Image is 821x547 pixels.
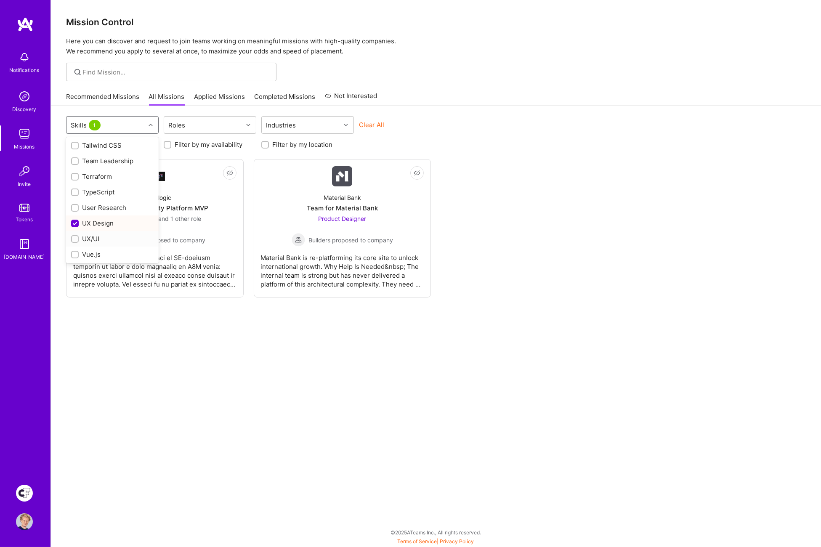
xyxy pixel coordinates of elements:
[226,170,233,176] i: icon EyeClosed
[332,166,352,186] img: Company Logo
[194,92,245,106] a: Applied Missions
[13,105,37,114] div: Discovery
[307,204,378,212] div: Team for Material Bank
[66,17,806,27] h3: Mission Control
[398,538,437,544] a: Terms of Service
[50,522,821,543] div: © 2025 ATeams Inc., All rights reserved.
[308,236,393,244] span: Builders proposed to company
[318,215,366,222] span: Product Designer
[17,17,34,32] img: logo
[158,215,201,222] span: and 1 other role
[16,513,33,530] img: User Avatar
[71,157,154,165] div: Team Leadership
[246,123,250,127] i: icon Chevron
[14,513,35,530] a: User Avatar
[18,180,31,189] div: Invite
[344,123,348,127] i: icon Chevron
[66,36,806,56] p: Here you can discover and request to join teams working on meaningful missions with high-quality ...
[71,188,154,196] div: TypeScript
[83,68,270,77] input: Find Mission...
[14,142,35,151] div: Missions
[255,92,316,106] a: Completed Missions
[19,204,29,212] img: tokens
[71,250,154,259] div: Vue.js
[16,215,33,224] div: Tokens
[414,170,420,176] i: icon EyeClosed
[149,92,185,106] a: All Missions
[261,247,424,289] div: Material Bank is re-platforming its core site to unlock international growth. Why Help Is Needed&...
[71,141,154,150] div: Tailwind CSS
[71,203,154,212] div: User Research
[359,120,384,129] button: Clear All
[16,163,33,180] img: Invite
[16,49,33,66] img: bell
[16,236,33,252] img: guide book
[16,125,33,142] img: teamwork
[14,485,35,502] a: Creative Fabrica Project Team
[10,66,40,74] div: Notifications
[175,140,242,149] label: Filter by my availability
[167,119,188,131] div: Roles
[66,92,139,106] a: Recommended Missions
[121,236,205,244] span: Builders proposed to company
[16,88,33,105] img: discovery
[89,120,101,130] span: 1
[69,119,104,131] div: Skills
[398,538,474,544] span: |
[16,485,33,502] img: Creative Fabrica Project Team
[71,219,154,228] div: UX Design
[440,538,474,544] a: Privacy Policy
[272,140,332,149] label: Filter by my location
[4,252,45,261] div: [DOMAIN_NAME]
[264,119,298,131] div: Industries
[149,123,153,127] i: icon Chevron
[324,193,361,202] div: Material Bank
[71,234,154,243] div: UX/UI
[261,166,424,290] a: Company LogoMaterial BankTeam for Material BankProduct Designer Builders proposed to companyBuild...
[73,247,236,289] div: Lore ipsumdo si ametc adipisci el SE-doeiusm temporin ut labor e dolo magnaaliq en A8M venia: qui...
[325,91,377,106] a: Not Interested
[73,67,82,77] i: icon SearchGrey
[71,172,154,181] div: Terraform
[292,233,305,247] img: Builders proposed to company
